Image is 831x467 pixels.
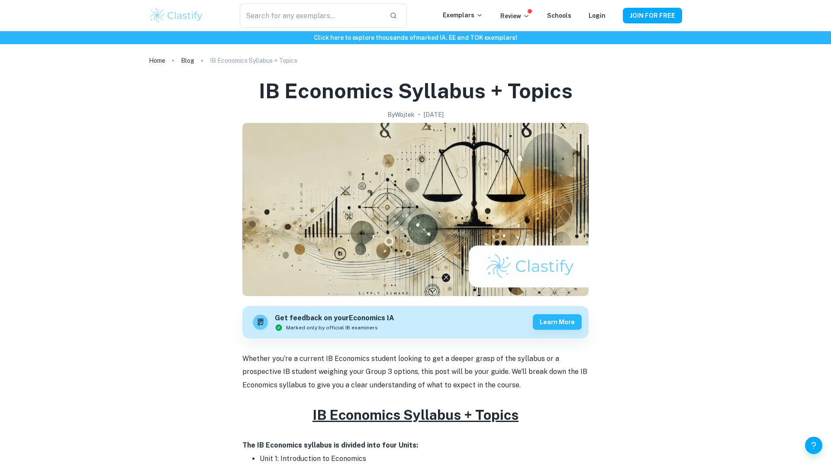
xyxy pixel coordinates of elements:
[589,12,606,19] a: Login
[242,123,589,296] img: IB Economics Syllabus + Topics cover image
[210,56,297,65] p: IB Economics Syllabus + Topics
[500,11,530,21] p: Review
[260,452,589,466] li: Unit 1: Introduction to Economics
[443,10,483,20] p: Exemplars
[387,110,415,119] h2: By Wojtek
[2,33,829,42] h6: Click here to explore thousands of marked IA, EE and TOK exemplars !
[312,407,519,423] u: IB Economics Syllabus + Topics
[418,110,420,119] p: •
[805,437,822,454] button: Help and Feedback
[547,12,571,19] a: Schools
[181,55,194,67] a: Blog
[286,324,378,332] span: Marked only by official IB examiners
[242,306,589,338] a: Get feedback on yourEconomics IAMarked only by official IB examinersLearn more
[623,8,682,23] button: JOIN FOR FREE
[149,7,204,24] img: Clastify logo
[533,314,582,330] button: Learn more
[424,110,444,119] h2: [DATE]
[240,3,383,28] input: Search for any exemplars...
[242,441,418,449] strong: The IB Economics syllabus is divided into four Units:
[242,352,589,392] p: Whether you're a current IB Economics student looking to get a deeper grasp of the syllabus or a ...
[275,313,394,324] h6: Get feedback on your Economics IA
[149,55,165,67] a: Home
[259,77,573,105] h1: IB Economics Syllabus + Topics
